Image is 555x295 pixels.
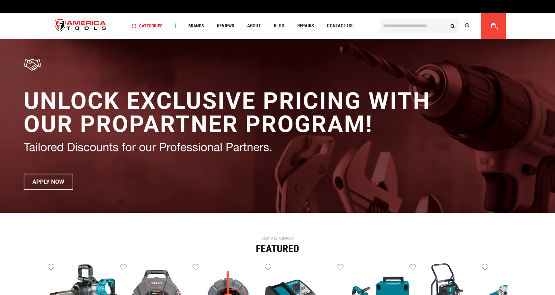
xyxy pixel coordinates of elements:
[447,20,459,32] button: Search
[324,22,355,30] a: Contact Us
[185,22,207,30] a: Brands
[49,14,112,38] img: America Tools
[217,24,234,28] span: Reviews
[487,13,499,39] a: 0
[327,24,353,28] span: Contact Us
[294,22,317,30] a: Repairs
[297,24,314,28] span: Repairs
[271,22,287,30] a: Blog
[188,24,204,28] span: Brands
[132,24,163,28] span: Categories
[49,14,112,38] a: store logo
[214,22,237,30] a: Reviews
[274,24,284,28] span: Blog
[48,237,507,241] div: SAME DAY SHIPPING
[129,22,166,30] a: Categories
[48,243,507,254] div: Featured
[497,27,498,30] span: 0
[247,24,261,28] span: About
[244,22,264,30] a: About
